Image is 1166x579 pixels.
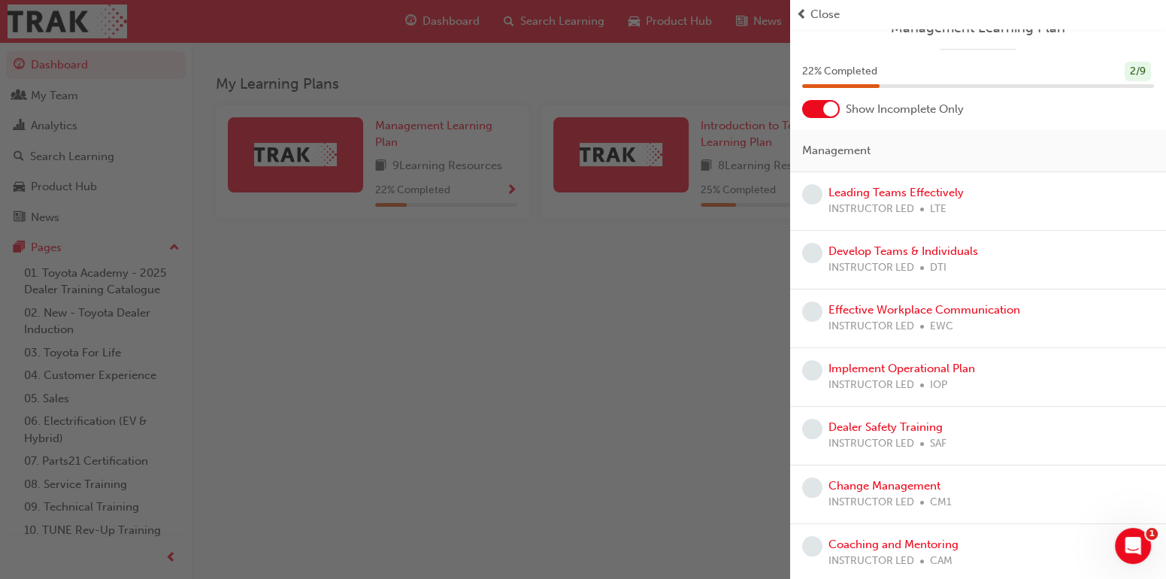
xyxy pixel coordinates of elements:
[828,259,914,277] span: INSTRUCTOR LED
[828,362,975,375] a: Implement Operational Plan
[802,184,822,205] span: learningRecordVerb_NONE-icon
[828,303,1020,317] a: Effective Workplace Communication
[802,419,822,439] span: learningRecordVerb_NONE-icon
[828,494,914,511] span: INSTRUCTOR LED
[828,435,914,453] span: INSTRUCTOR LED
[802,243,822,263] span: learningRecordVerb_NONE-icon
[802,63,877,80] span: 22 % Completed
[796,6,807,23] span: prev-icon
[828,479,940,493] a: Change Management
[1115,528,1151,564] iframe: Intercom live chat
[930,435,946,453] span: SAF
[846,101,964,118] span: Show Incomplete Only
[810,6,840,23] span: Close
[1125,62,1151,82] div: 2 / 9
[930,318,953,335] span: EWC
[828,186,964,199] a: Leading Teams Effectively
[930,377,947,394] span: IOP
[796,6,1160,23] button: prev-iconClose
[828,318,914,335] span: INSTRUCTOR LED
[930,201,946,218] span: LTE
[802,477,822,498] span: learningRecordVerb_NONE-icon
[828,420,943,434] a: Dealer Safety Training
[802,302,822,322] span: learningRecordVerb_NONE-icon
[828,553,914,570] span: INSTRUCTOR LED
[802,360,822,380] span: learningRecordVerb_NONE-icon
[930,553,952,570] span: CAM
[828,377,914,394] span: INSTRUCTOR LED
[802,536,822,556] span: learningRecordVerb_NONE-icon
[828,201,914,218] span: INSTRUCTOR LED
[828,244,978,258] a: Develop Teams & Individuals
[930,494,952,511] span: CM1
[1146,528,1158,540] span: 1
[802,142,871,159] span: Management
[930,259,946,277] span: DTI
[828,538,959,551] a: Coaching and Mentoring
